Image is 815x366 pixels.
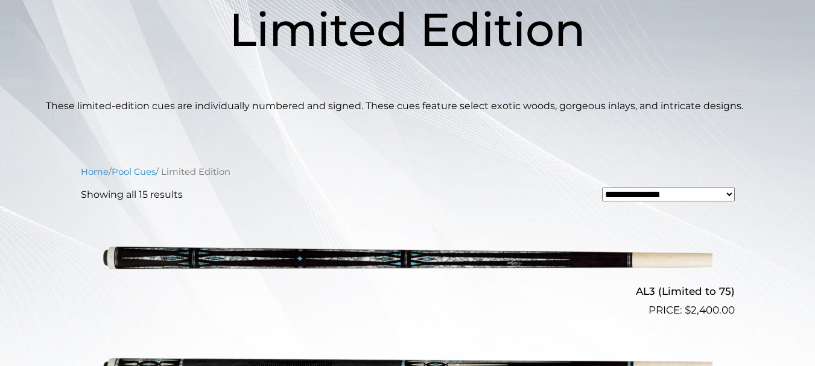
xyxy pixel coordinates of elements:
[229,1,586,57] span: Limited Edition
[81,165,735,178] nav: Breadcrumb
[81,166,109,177] a: Home
[81,188,183,202] p: Showing all 15 results
[81,212,735,318] a: AL3 (Limited to 75) $2,400.00
[103,212,712,313] img: AL3 (Limited to 75)
[685,304,735,316] bdi: 2,400.00
[602,188,735,201] select: Shop order
[112,166,156,177] a: Pool Cues
[685,304,691,316] span: $
[81,280,735,302] h2: AL3 (Limited to 75)
[46,99,770,113] p: These limited-edition cues are individually numbered and signed. These cues feature select exotic...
